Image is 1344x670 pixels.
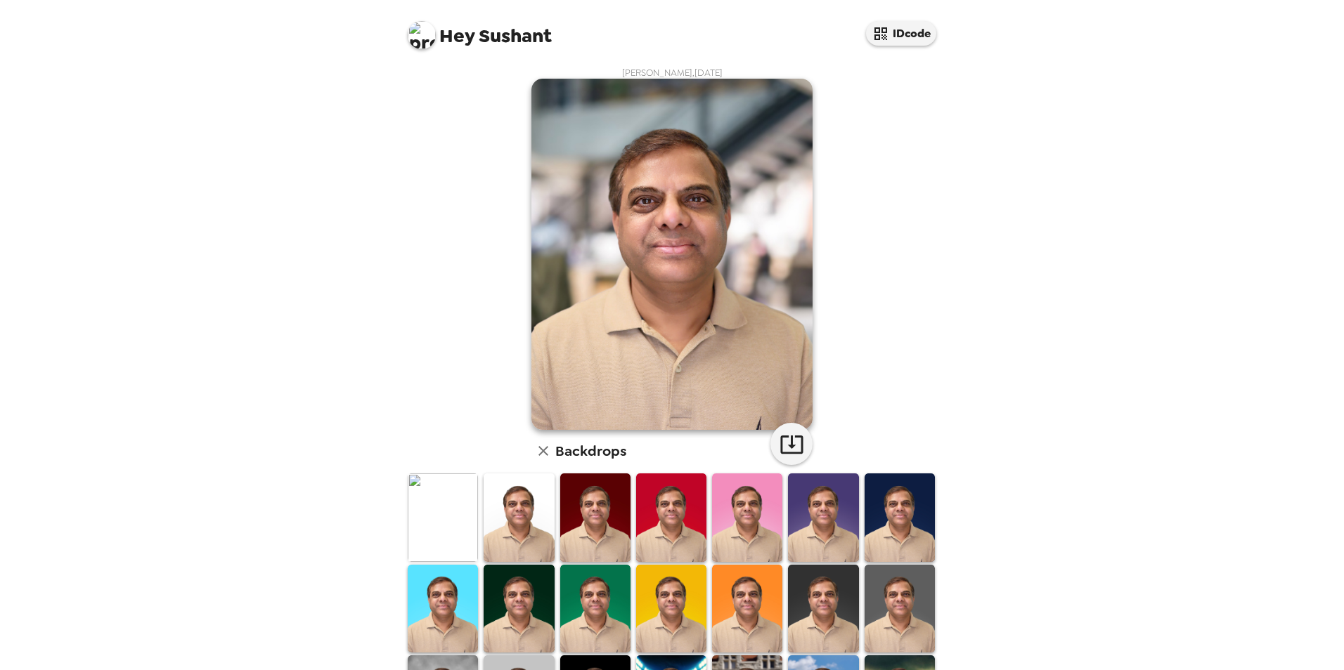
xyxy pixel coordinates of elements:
img: profile pic [408,21,436,49]
span: Hey [439,23,474,48]
span: Sushant [408,14,552,46]
img: Original [408,473,478,561]
button: IDcode [866,21,936,46]
span: [PERSON_NAME] , [DATE] [622,67,723,79]
h6: Backdrops [555,440,626,462]
img: user [531,79,813,430]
